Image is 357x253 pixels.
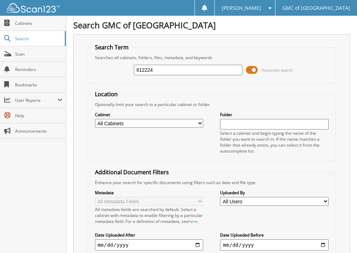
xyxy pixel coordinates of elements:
[91,55,332,61] div: Searches all cabinets, folders, files, metadata, and keywords
[91,101,332,107] div: Optionally limit your search to a particular cabinet or folder
[95,206,203,224] div: All metadata fields are searched by default. Select a cabinet with metadata to enable filtering b...
[15,113,62,119] span: Help
[15,20,62,26] span: Cabinets
[91,90,121,98] legend: Location
[220,112,328,118] label: Folder
[15,51,62,57] span: Scan
[95,239,203,251] input: start
[15,66,62,72] span: Reminders
[95,112,203,118] label: Cabinet
[15,36,61,42] span: Search
[15,97,57,103] span: User Reports
[188,218,198,224] a: here
[95,190,203,196] label: Metadata
[15,82,62,88] span: Bookmarks
[222,6,261,10] span: [PERSON_NAME]
[91,180,332,185] div: Enhance your search for specific documents using filters such as date and file type.
[15,128,62,134] span: Announcements
[91,43,132,51] legend: Search Term
[220,130,328,154] div: Select a cabinet and begin typing the name of the folder you want to search in. If the name match...
[220,232,328,238] label: Date Uploaded Before
[73,19,350,31] h1: Search GMC of [GEOGRAPHIC_DATA]
[220,190,328,196] label: Uploaded By
[220,239,328,251] input: end
[95,232,203,238] label: Date Uploaded After
[91,168,172,176] legend: Additional Document Filters
[7,3,60,13] img: scan123-logo-white.svg
[282,6,350,10] span: GMC of [GEOGRAPHIC_DATA]
[262,68,293,73] span: Advanced Search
